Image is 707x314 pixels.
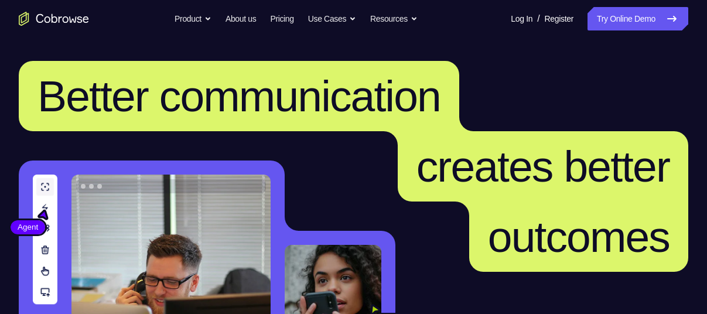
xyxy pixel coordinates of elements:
a: Go to the home page [19,12,89,26]
span: / [537,12,539,26]
a: Try Online Demo [588,7,688,30]
a: Log In [511,7,532,30]
span: Better communication [37,71,440,121]
button: Resources [370,7,418,30]
button: Product [175,7,211,30]
span: outcomes [488,212,670,261]
a: Register [545,7,573,30]
button: Use Cases [308,7,356,30]
span: creates better [416,142,670,191]
a: Pricing [270,7,293,30]
a: About us [226,7,256,30]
